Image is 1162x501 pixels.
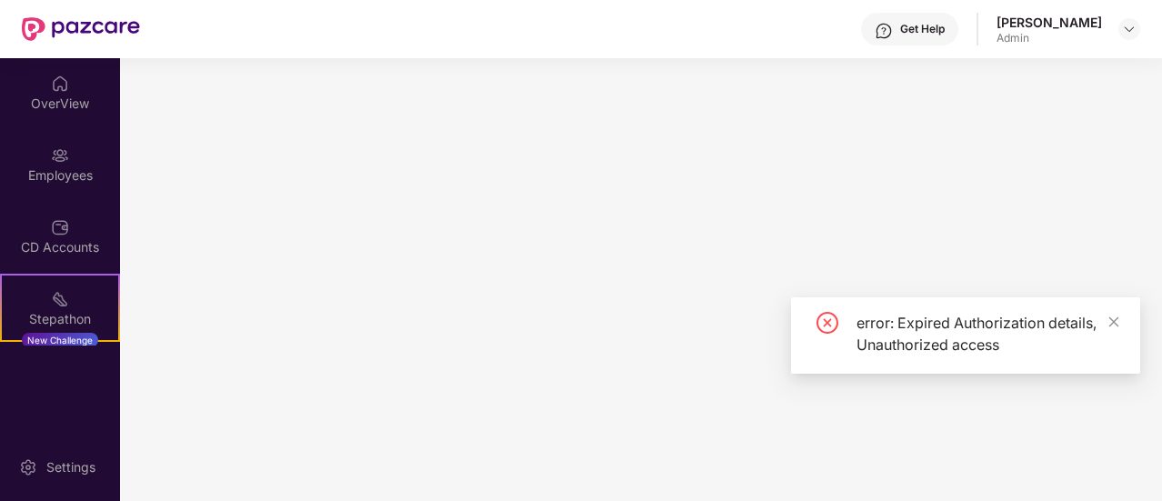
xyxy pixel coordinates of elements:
[816,312,838,334] span: close-circle
[1107,316,1120,328] span: close
[22,333,98,347] div: New Challenge
[22,17,140,41] img: New Pazcare Logo
[51,75,69,93] img: svg+xml;base64,PHN2ZyBpZD0iSG9tZSIgeG1sbnM9Imh0dHA6Ly93d3cudzMub3JnLzIwMDAvc3ZnIiB3aWR0aD0iMjAiIG...
[1122,22,1137,36] img: svg+xml;base64,PHN2ZyBpZD0iRHJvcGRvd24tMzJ4MzIiIHhtbG5zPSJodHRwOi8vd3d3LnczLm9yZy8yMDAwL3N2ZyIgd2...
[51,290,69,308] img: svg+xml;base64,PHN2ZyB4bWxucz0iaHR0cDovL3d3dy53My5vcmcvMjAwMC9zdmciIHdpZHRoPSIyMSIgaGVpZ2h0PSIyMC...
[875,22,893,40] img: svg+xml;base64,PHN2ZyBpZD0iSGVscC0zMngzMiIgeG1sbnM9Imh0dHA6Ly93d3cudzMub3JnLzIwMDAvc3ZnIiB3aWR0aD...
[41,458,101,476] div: Settings
[19,458,37,476] img: svg+xml;base64,PHN2ZyBpZD0iU2V0dGluZy0yMHgyMCIgeG1sbnM9Imh0dHA6Ly93d3cudzMub3JnLzIwMDAvc3ZnIiB3aW...
[51,218,69,236] img: svg+xml;base64,PHN2ZyBpZD0iQ0RfQWNjb3VudHMiIGRhdGEtbmFtZT0iQ0QgQWNjb3VudHMiIHhtbG5zPSJodHRwOi8vd3...
[2,310,118,328] div: Stepathon
[856,312,1118,356] div: error: Expired Authorization details, Unauthorized access
[997,14,1102,31] div: [PERSON_NAME]
[997,31,1102,45] div: Admin
[900,22,945,36] div: Get Help
[51,146,69,165] img: svg+xml;base64,PHN2ZyBpZD0iRW1wbG95ZWVzIiB4bWxucz0iaHR0cDovL3d3dy53My5vcmcvMjAwMC9zdmciIHdpZHRoPS...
